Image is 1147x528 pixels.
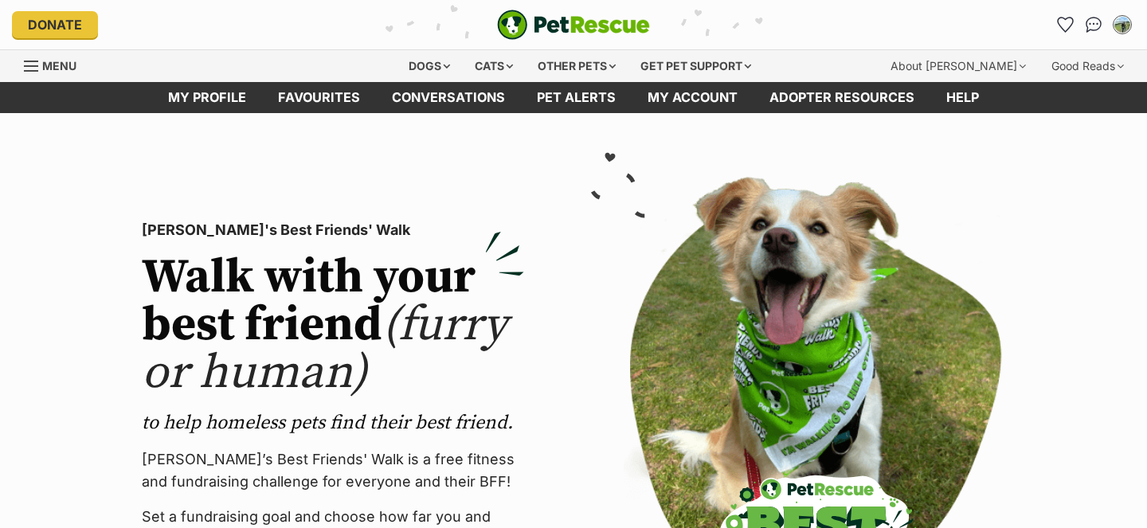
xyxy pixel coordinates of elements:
[1052,12,1078,37] a: Favourites
[376,82,521,113] a: conversations
[497,10,650,40] img: logo-e224e6f780fb5917bec1dbf3a21bbac754714ae5b6737aabdf751b685950b380.svg
[1081,12,1106,37] a: Conversations
[632,82,754,113] a: My account
[527,50,627,82] div: Other pets
[142,410,524,436] p: to help homeless pets find their best friend.
[1114,17,1130,33] img: May Pham profile pic
[142,295,507,403] span: (furry or human)
[521,82,632,113] a: Pet alerts
[142,254,524,397] h2: Walk with your best friend
[497,10,650,40] a: PetRescue
[1052,12,1135,37] ul: Account quick links
[464,50,524,82] div: Cats
[1110,12,1135,37] button: My account
[754,82,930,113] a: Adopter resources
[1086,17,1102,33] img: chat-41dd97257d64d25036548639549fe6c8038ab92f7586957e7f3b1b290dea8141.svg
[879,50,1037,82] div: About [PERSON_NAME]
[152,82,262,113] a: My profile
[42,59,76,72] span: Menu
[142,448,524,493] p: [PERSON_NAME]’s Best Friends' Walk is a free fitness and fundraising challenge for everyone and t...
[262,82,376,113] a: Favourites
[142,219,524,241] p: [PERSON_NAME]'s Best Friends' Walk
[397,50,461,82] div: Dogs
[629,50,762,82] div: Get pet support
[12,11,98,38] a: Donate
[930,82,995,113] a: Help
[24,50,88,79] a: Menu
[1040,50,1135,82] div: Good Reads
